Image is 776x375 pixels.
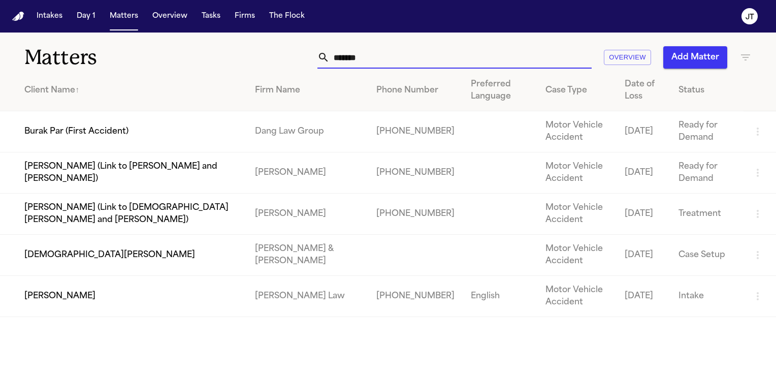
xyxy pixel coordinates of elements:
[537,152,617,194] td: Motor Vehicle Accident
[604,50,651,66] button: Overview
[537,235,617,276] td: Motor Vehicle Accident
[12,12,24,21] a: Home
[670,111,743,152] td: Ready for Demand
[670,194,743,235] td: Treatment
[247,276,368,317] td: [PERSON_NAME] Law
[198,7,224,25] button: Tasks
[247,194,368,235] td: [PERSON_NAME]
[247,235,368,276] td: [PERSON_NAME] & [PERSON_NAME]
[148,7,191,25] button: Overview
[265,7,309,25] button: The Flock
[255,84,360,97] div: Firm Name
[247,152,368,194] td: [PERSON_NAME]
[376,84,455,97] div: Phone Number
[73,7,100,25] button: Day 1
[368,152,463,194] td: [PHONE_NUMBER]
[247,111,368,152] td: Dang Law Group
[670,276,743,317] td: Intake
[368,111,463,152] td: [PHONE_NUMBER]
[617,194,670,235] td: [DATE]
[106,7,142,25] button: Matters
[617,152,670,194] td: [DATE]
[670,235,743,276] td: Case Setup
[663,46,727,69] button: Add Matter
[617,276,670,317] td: [DATE]
[537,111,617,152] td: Motor Vehicle Accident
[33,7,67,25] button: Intakes
[678,84,735,97] div: Status
[537,194,617,235] td: Motor Vehicle Accident
[670,152,743,194] td: Ready for Demand
[24,45,228,70] h1: Matters
[368,276,463,317] td: [PHONE_NUMBER]
[617,111,670,152] td: [DATE]
[231,7,259,25] button: Firms
[625,78,662,103] div: Date of Loss
[368,194,463,235] td: [PHONE_NUMBER]
[617,235,670,276] td: [DATE]
[24,84,239,97] div: Client Name ↑
[545,84,608,97] div: Case Type
[537,276,617,317] td: Motor Vehicle Accident
[463,276,537,317] td: English
[12,12,24,21] img: Finch Logo
[471,78,529,103] div: Preferred Language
